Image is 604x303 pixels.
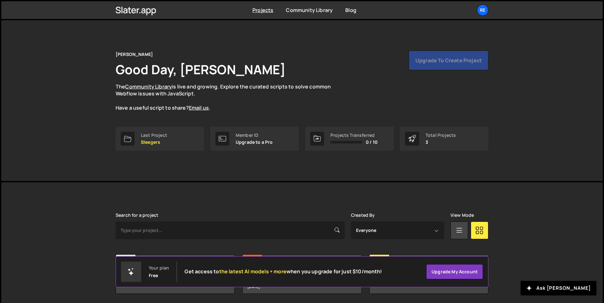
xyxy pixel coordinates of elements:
[116,254,235,294] a: Sl Sleegers Created by [PERSON_NAME] 5 pages, last updated by [PERSON_NAME] [DATE]
[116,83,343,112] p: The is live and growing. Explore the curated scripts to solve common Webflow issues with JavaScri...
[116,51,153,58] div: [PERSON_NAME]
[242,254,361,294] a: My My Fireplace Created by [PERSON_NAME] 17 pages, last updated by [PERSON_NAME] about [DATE]
[521,281,596,295] button: Ask [PERSON_NAME]
[141,140,167,145] p: Sleegers
[426,140,456,145] p: 3
[116,255,136,275] div: Sl
[116,221,345,239] input: Type your project...
[116,213,158,218] label: Search for a project
[219,268,287,275] span: the latest AI models + more
[236,140,273,145] p: Upgrade to a Pro
[426,264,483,279] a: Upgrade my account
[116,61,286,78] h1: Good Day, [PERSON_NAME]
[116,127,204,151] a: Last Project Sleegers
[477,4,488,16] a: Re
[184,269,382,275] h2: Get access to when you upgrade for just $10/month!
[351,213,375,218] label: Created By
[426,133,456,138] div: Total Projects
[125,83,172,90] a: Community Library
[243,255,263,275] div: My
[370,255,390,275] div: Ji
[149,265,169,270] div: Your plan
[366,140,377,145] span: 0 / 10
[236,133,273,138] div: Member ID
[369,254,488,294] a: Ji [PERSON_NAME] Created by [PERSON_NAME] 3 pages, last updated by [PERSON_NAME] [DATE]
[330,133,377,138] div: Projects Transferred
[189,104,209,111] a: Email us
[149,273,158,278] div: Free
[450,213,474,218] label: View Mode
[141,133,167,138] div: Last Project
[345,7,356,14] a: Blog
[286,7,333,14] a: Community Library
[252,7,273,14] a: Projects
